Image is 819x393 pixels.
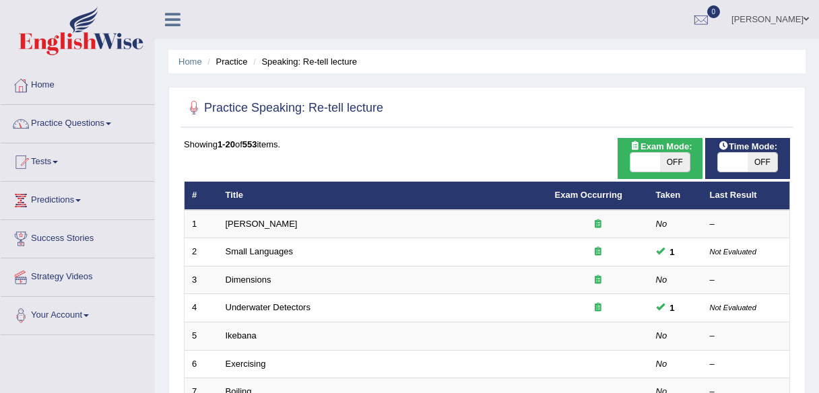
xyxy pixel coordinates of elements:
[702,182,790,210] th: Last Result
[710,274,783,287] div: –
[665,245,680,259] span: You cannot take this question anymore
[226,219,298,229] a: [PERSON_NAME]
[184,98,383,118] h2: Practice Speaking: Re-tell lecture
[665,301,680,315] span: You cannot take this question anymore
[710,248,756,256] small: Not Evaluated
[1,220,154,254] a: Success Stories
[555,301,641,314] div: Exam occurring question
[710,303,756,312] small: Not Evaluated
[1,258,154,292] a: Strategy Videos
[242,139,257,149] b: 553
[185,238,218,266] td: 2
[555,190,622,200] a: Exam Occurring
[250,55,357,68] li: Speaking: Re-tell lecture
[660,153,690,172] span: OFF
[218,139,235,149] b: 1-20
[218,182,548,210] th: Title
[748,153,777,172] span: OFF
[707,5,721,18] span: 0
[710,358,783,371] div: –
[185,322,218,351] td: 5
[710,330,783,343] div: –
[649,182,702,210] th: Taken
[185,210,218,238] td: 1
[656,359,667,369] em: No
[185,266,218,294] td: 3
[184,138,790,151] div: Showing of items.
[555,274,641,287] div: Exam occurring question
[555,246,641,258] div: Exam occurring question
[710,218,783,231] div: –
[226,275,271,285] a: Dimensions
[185,294,218,322] td: 4
[185,182,218,210] th: #
[656,219,667,229] em: No
[656,275,667,285] em: No
[624,139,697,153] span: Exam Mode:
[226,302,310,312] a: Underwater Detectors
[555,218,641,231] div: Exam occurring question
[226,330,257,341] a: Ikebana
[1,297,154,330] a: Your Account
[1,105,154,139] a: Practice Questions
[1,182,154,215] a: Predictions
[1,143,154,177] a: Tests
[1,67,154,100] a: Home
[226,246,293,256] a: Small Languages
[656,330,667,341] em: No
[178,57,202,67] a: Home
[204,55,247,68] li: Practice
[185,350,218,378] td: 6
[226,359,266,369] a: Exercising
[618,138,702,179] div: Show exams occurring in exams
[713,139,783,153] span: Time Mode:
